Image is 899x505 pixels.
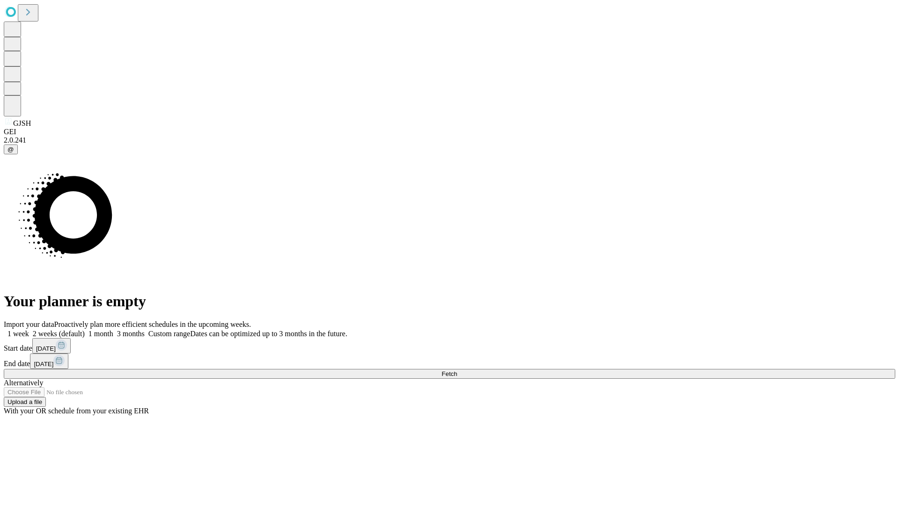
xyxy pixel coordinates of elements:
button: @ [4,144,18,154]
span: Custom range [148,330,190,338]
button: Fetch [4,369,895,379]
span: @ [7,146,14,153]
span: GJSH [13,119,31,127]
div: GEI [4,128,895,136]
span: 1 week [7,330,29,338]
button: [DATE] [30,353,68,369]
span: Proactively plan more efficient schedules in the upcoming weeks. [54,320,251,328]
span: 1 month [88,330,113,338]
span: With your OR schedule from your existing EHR [4,407,149,415]
div: End date [4,353,895,369]
h1: Your planner is empty [4,293,895,310]
span: 2 weeks (default) [33,330,85,338]
button: Upload a file [4,397,46,407]
button: [DATE] [32,338,71,353]
div: Start date [4,338,895,353]
span: Alternatively [4,379,43,387]
span: Import your data [4,320,54,328]
span: [DATE] [34,361,53,368]
span: Dates can be optimized up to 3 months in the future. [190,330,347,338]
div: 2.0.241 [4,136,895,144]
span: [DATE] [36,345,56,352]
span: 3 months [117,330,145,338]
span: Fetch [442,370,457,377]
